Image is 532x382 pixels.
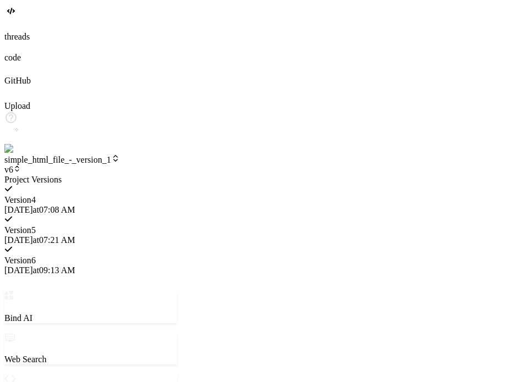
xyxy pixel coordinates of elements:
div: Project Versions [4,175,177,185]
span: [DATE] at 07:08 AM [4,205,75,214]
p: Web Search [4,355,177,364]
label: code [4,53,21,62]
span: [DATE] at 07:21 AM [4,235,75,245]
label: GitHub [4,76,31,85]
span: simple_html_file_-_version_1 [4,155,120,164]
img: settings [4,144,40,154]
span: Version 5 [4,225,36,235]
span: [DATE] at 09:13 AM [4,265,75,275]
span: v6 [4,165,21,174]
label: Upload [4,101,30,110]
span: Version 4 [4,195,36,204]
label: threads [4,32,30,41]
span: Version 6 [4,256,36,265]
p: Bind AI [4,313,177,323]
